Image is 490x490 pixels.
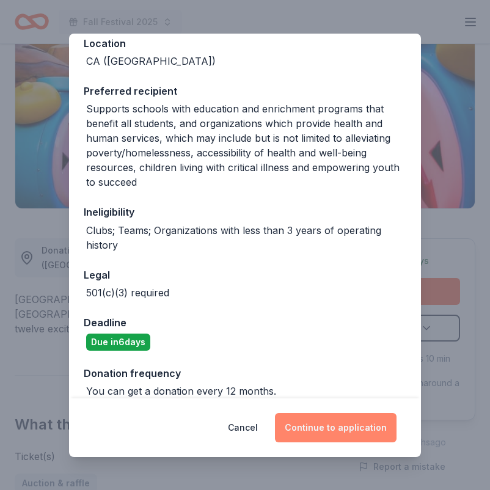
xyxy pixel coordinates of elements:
div: Clubs; Teams; Organizations with less than 3 years of operating history [86,223,406,252]
div: Supports schools with education and enrichment programs that benefit all students, and organizati... [86,101,406,189]
div: Deadline [84,315,406,331]
div: Location [84,35,406,51]
button: Continue to application [275,413,397,442]
div: Preferred recipient [84,83,406,99]
button: Cancel [228,413,258,442]
div: Due in 6 days [86,334,150,351]
div: CA ([GEOGRAPHIC_DATA]) [86,54,216,68]
div: You can get a donation every 12 months. [86,384,276,398]
div: Ineligibility [84,204,406,220]
div: 501(c)(3) required [86,285,169,300]
div: Legal [84,267,406,283]
div: Donation frequency [84,365,406,381]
